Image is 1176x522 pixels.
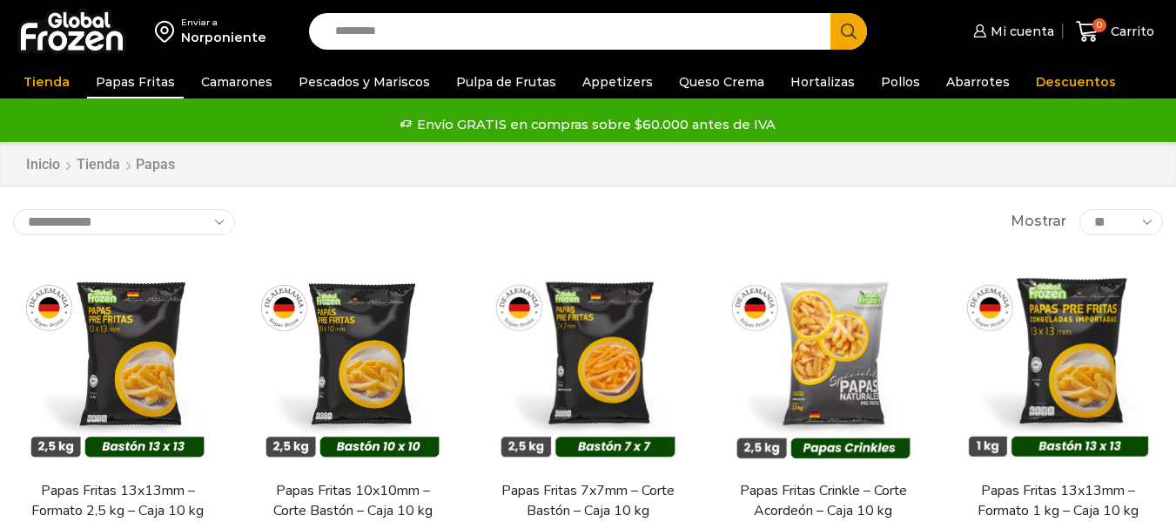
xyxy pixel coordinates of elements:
a: Pollos [872,65,929,98]
div: Norponiente [181,29,266,46]
div: Enviar a [181,17,266,29]
a: Queso Crema [670,65,773,98]
a: Hortalizas [782,65,864,98]
a: Abarrotes [937,65,1018,98]
a: Papas Fritas 13x13mm – Formato 1 kg – Caja 10 kg [964,481,1152,521]
img: address-field-icon.svg [155,17,181,46]
span: Mostrar [1011,212,1066,232]
a: Camarones [192,65,281,98]
a: Inicio [25,155,61,175]
span: Mi cuenta [986,23,1054,40]
h1: Papas [136,156,175,173]
a: Pescados y Mariscos [290,65,439,98]
span: Carrito [1106,23,1154,40]
a: Papas Fritas 13x13mm – Formato 2,5 kg – Caja 10 kg [24,481,212,521]
a: Pulpa de Frutas [447,65,565,98]
a: Papas Fritas 10x10mm – Corte Bastón – Caja 10 kg [259,481,447,521]
a: Tienda [76,155,121,175]
a: Papas Fritas Crinkle – Corte Acordeón – Caja 10 kg [729,481,917,521]
a: Mi cuenta [969,14,1054,49]
a: Tienda [15,65,78,98]
nav: Breadcrumb [25,155,175,175]
a: 0 Carrito [1072,11,1159,52]
a: Papas Fritas [87,65,184,98]
span: 0 [1092,18,1106,32]
a: Papas Fritas 7x7mm – Corte Bastón – Caja 10 kg [494,481,682,521]
a: Descuentos [1027,65,1125,98]
a: Appetizers [574,65,662,98]
select: Pedido de la tienda [13,209,235,235]
button: Search button [830,13,867,50]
